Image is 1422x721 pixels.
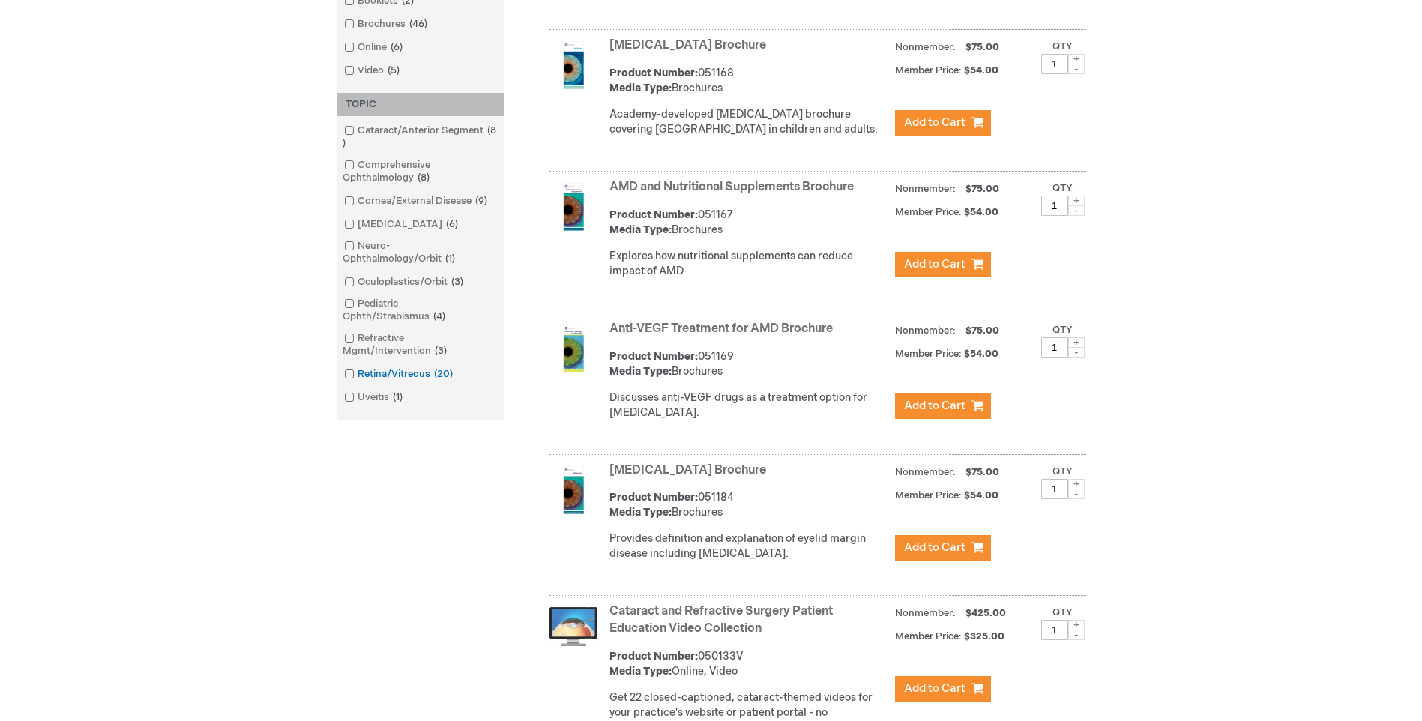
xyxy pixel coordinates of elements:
strong: Member Price: [895,206,962,218]
strong: Member Price: [895,489,962,501]
span: Add to Cart [904,681,965,696]
div: 051184 Brochures [609,490,888,520]
strong: Media Type: [609,223,672,236]
p: Explores how nutritional supplements can reduce impact of AMD [609,249,888,279]
span: 8 [414,172,433,184]
a: Cataract and Refractive Surgery Patient Education Video Collection [609,604,833,636]
img: AMD and Nutritional Supplements Brochure [549,183,597,231]
span: 8 [343,124,496,149]
span: Add to Cart [904,399,965,413]
span: 20 [430,368,457,380]
a: Brochures46 [340,17,433,31]
span: Add to Cart [904,257,965,271]
strong: Media Type: [609,665,672,678]
span: $425.00 [963,607,1008,619]
a: Uveitis1 [340,390,409,405]
a: Video5 [340,64,406,78]
button: Add to Cart [895,676,991,702]
span: 3 [431,345,451,357]
span: $325.00 [964,630,1007,642]
a: [MEDICAL_DATA] Brochure [609,463,766,477]
label: Qty [1052,182,1073,194]
label: Qty [1052,465,1073,477]
strong: Member Price: [895,630,962,642]
label: Qty [1052,40,1073,52]
button: Add to Cart [895,252,991,277]
input: Qty [1041,479,1068,499]
span: 46 [406,18,431,30]
span: 3 [448,276,467,288]
strong: Media Type: [609,82,672,94]
div: 050133V Online, Video [609,649,888,679]
span: 4 [430,310,449,322]
img: Cataract and Refractive Surgery Patient Education Video Collection [549,607,597,646]
a: [MEDICAL_DATA] Brochure [609,38,766,52]
span: Add to Cart [904,540,965,555]
a: [MEDICAL_DATA]6 [340,217,464,232]
a: Comprehensive Ophthalmology8 [340,158,501,185]
div: 051167 Brochures [609,208,888,238]
span: 6 [387,41,406,53]
a: Cataract/Anterior Segment8 [340,124,501,151]
img: Amblyopia Brochure [549,41,597,89]
button: Add to Cart [895,110,991,136]
input: Qty [1041,54,1068,74]
span: $54.00 [964,206,1001,218]
img: Blepharitis Brochure [549,466,597,514]
span: 6 [442,218,462,230]
a: Neuro-Ophthalmology/Orbit1 [340,239,501,266]
img: Anti-VEGF Treatment for AMD Brochure [549,325,597,372]
a: Cornea/External Disease9 [340,194,493,208]
span: Add to Cart [904,115,965,130]
div: Discusses anti-VEGF drugs as a treatment option for [MEDICAL_DATA]. [609,390,888,420]
span: 1 [442,253,459,265]
label: Qty [1052,606,1073,618]
span: $54.00 [964,348,1001,360]
input: Qty [1041,620,1068,640]
p: Academy-developed [MEDICAL_DATA] brochure covering [GEOGRAPHIC_DATA] in children and adults. [609,107,888,137]
span: $75.00 [963,325,1001,337]
div: 051169 Brochures [609,349,888,379]
strong: Product Number: [609,67,698,79]
a: Pediatric Ophth/Strabismus4 [340,297,501,324]
span: 1 [389,391,406,403]
a: Retina/Vitreous20 [340,367,459,381]
a: AMD and Nutritional Supplements Brochure [609,180,854,194]
strong: Nonmember: [895,463,956,482]
span: $75.00 [963,41,1001,53]
div: 051168 Brochures [609,66,888,96]
span: $54.00 [964,489,1001,501]
strong: Media Type: [609,365,672,378]
strong: Media Type: [609,506,672,519]
strong: Nonmember: [895,38,956,57]
a: Anti-VEGF Treatment for AMD Brochure [609,322,833,336]
span: 5 [384,64,403,76]
strong: Product Number: [609,350,698,363]
span: $75.00 [963,183,1001,195]
a: Refractive Mgmt/Intervention3 [340,331,501,358]
strong: Member Price: [895,348,962,360]
strong: Nonmember: [895,604,956,623]
strong: Product Number: [609,491,698,504]
div: TOPIC [337,93,504,116]
div: Provides definition and explanation of eyelid margin disease including [MEDICAL_DATA]. [609,531,888,561]
span: $75.00 [963,466,1001,478]
a: Online6 [340,40,409,55]
button: Add to Cart [895,535,991,561]
label: Qty [1052,324,1073,336]
input: Qty [1041,196,1068,216]
input: Qty [1041,337,1068,358]
strong: Product Number: [609,650,698,663]
span: 9 [472,195,491,207]
strong: Product Number: [609,208,698,221]
strong: Nonmember: [895,180,956,199]
strong: Member Price: [895,64,962,76]
strong: Nonmember: [895,322,956,340]
a: Oculoplastics/Orbit3 [340,275,469,289]
button: Add to Cart [895,393,991,419]
span: $54.00 [964,64,1001,76]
